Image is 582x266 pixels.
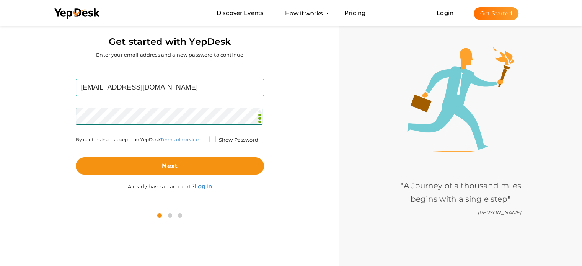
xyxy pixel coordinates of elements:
input: Enter your email address [76,79,264,96]
b: " [400,181,404,190]
button: How it works [283,6,325,20]
b: Next [162,162,178,170]
label: Get started with YepDesk [109,34,231,49]
b: Login [194,183,212,190]
b: " [507,194,511,204]
a: Terms of service [160,137,198,142]
label: Enter your email address and a new password to continue [96,51,243,59]
label: Already have an account ? [128,175,212,190]
label: Show Password [209,136,258,144]
label: By continuing, I accept the YepDesk [76,136,199,143]
i: - [PERSON_NAME] [474,209,521,215]
a: Discover Events [217,6,264,20]
span: A Journey of a thousand miles begins with a single step [400,181,521,204]
button: Get Started [474,7,518,20]
a: Pricing [344,6,365,20]
button: Next [76,157,264,175]
img: step1-illustration.png [407,47,514,152]
a: Login [437,9,453,16]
